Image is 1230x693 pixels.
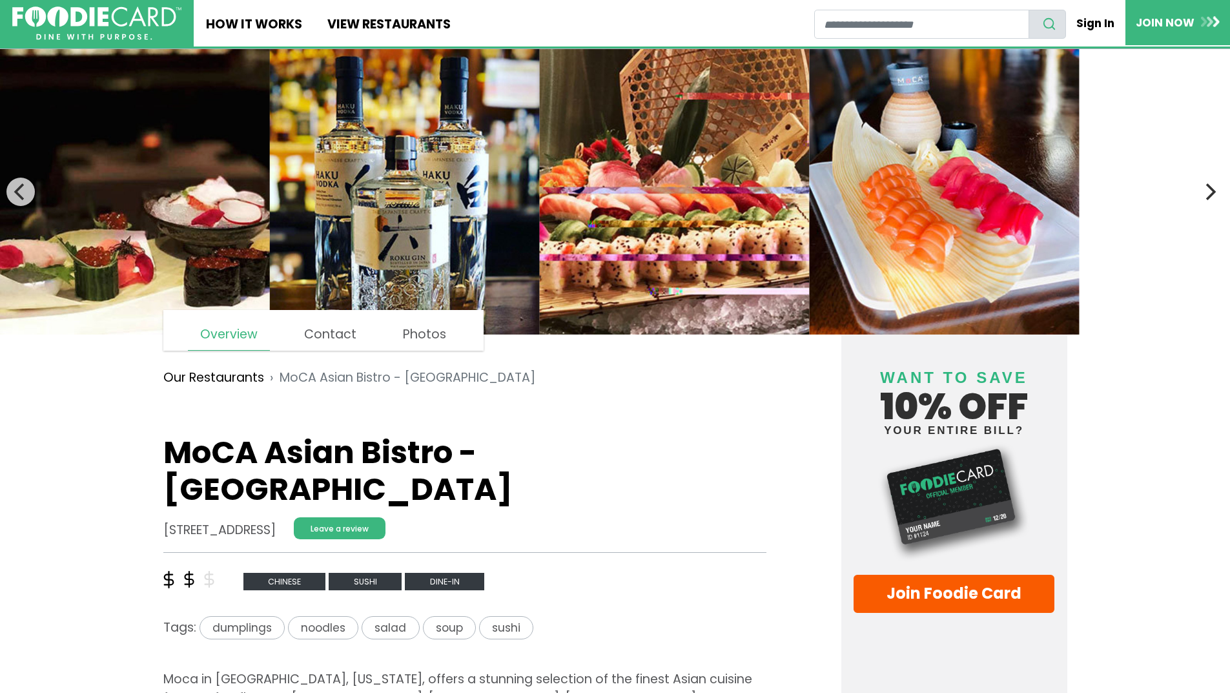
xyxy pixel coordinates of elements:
[854,353,1055,436] h4: 10% off
[405,573,484,590] span: Dine-in
[405,572,484,589] a: Dine-in
[163,521,276,540] address: [STREET_ADDRESS]
[854,442,1055,562] img: Foodie Card
[362,619,422,636] a: salad
[1066,9,1125,37] a: Sign In
[288,619,362,636] a: noodles
[423,616,476,640] span: soup
[163,359,767,397] nav: breadcrumb
[243,573,326,590] span: chinese
[163,369,264,388] a: Our Restaurants
[329,573,402,590] span: sushi
[12,6,181,41] img: FoodieCard; Eat, Drink, Save, Donate
[814,10,1029,39] input: restaurant search
[329,572,405,589] a: sushi
[880,369,1027,386] span: Want to save
[294,517,385,539] a: Leave a review
[854,575,1055,613] a: Join Foodie Card
[243,572,329,589] a: chinese
[479,616,533,640] span: sushi
[6,178,35,206] button: Previous
[1029,10,1066,39] button: search
[163,310,484,351] nav: page links
[854,425,1055,436] small: your entire bill?
[288,616,358,640] span: noodles
[391,319,458,350] a: Photos
[163,434,767,508] h1: MoCA Asian Bistro - [GEOGRAPHIC_DATA]
[188,319,270,351] a: Overview
[196,619,288,636] a: dumplings
[1195,178,1224,206] button: Next
[479,619,533,636] a: sushi
[163,616,767,646] div: Tags:
[264,369,535,388] li: MoCA Asian Bistro - [GEOGRAPHIC_DATA]
[362,616,419,640] span: salad
[292,319,369,350] a: Contact
[423,619,479,636] a: soup
[200,616,285,640] span: dumplings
